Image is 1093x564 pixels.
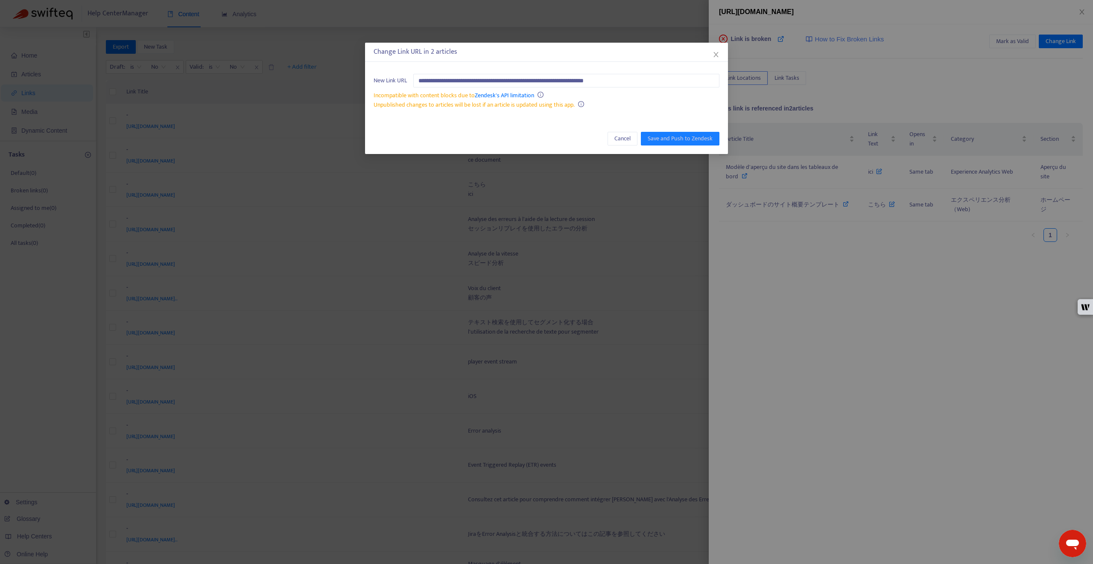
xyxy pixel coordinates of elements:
span: info-circle [578,101,584,107]
span: info-circle [538,92,544,98]
div: Change Link URL in 2 articles [374,47,719,57]
iframe: Button to launch messaging window [1059,530,1086,557]
button: Cancel [608,132,637,145]
button: Save and Push to Zendesk [641,132,719,145]
span: Cancel [614,134,631,143]
span: Unpublished changes to articles will be lost if an article is updated using this app. [374,100,575,110]
span: Incompatible with content blocks due to [374,90,534,100]
button: Close [711,50,721,59]
span: New Link URL [374,76,407,85]
a: Zendesk's API limitation [475,90,534,100]
span: close [713,51,719,58]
